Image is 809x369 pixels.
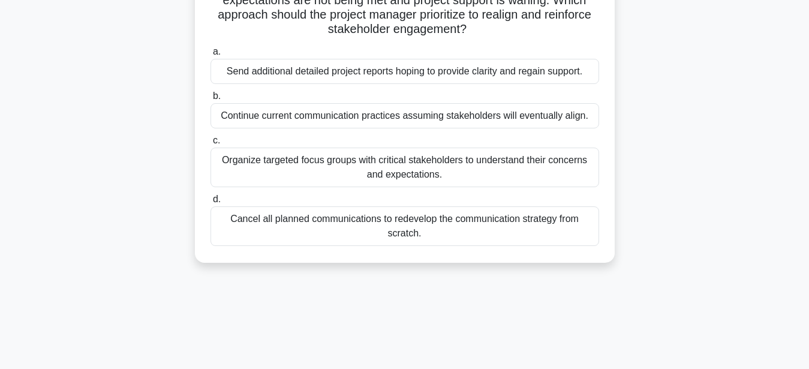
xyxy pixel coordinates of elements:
div: Organize targeted focus groups with critical stakeholders to understand their concerns and expect... [210,148,599,187]
span: b. [213,91,221,101]
span: c. [213,135,220,145]
div: Send additional detailed project reports hoping to provide clarity and regain support. [210,59,599,84]
span: a. [213,46,221,56]
div: Cancel all planned communications to redevelop the communication strategy from scratch. [210,206,599,246]
div: Continue current communication practices assuming stakeholders will eventually align. [210,103,599,128]
span: d. [213,194,221,204]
